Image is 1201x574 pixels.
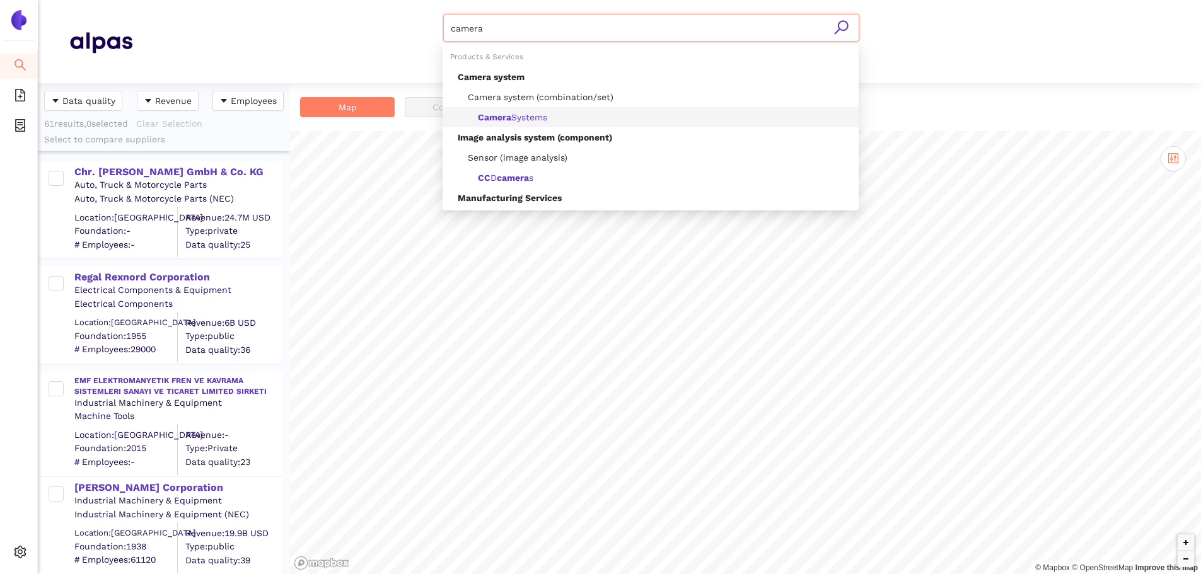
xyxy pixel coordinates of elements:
[144,96,153,106] span: caret-down
[458,193,562,203] span: Manufacturing Services
[44,91,122,111] button: caret-downData quality
[1178,534,1194,551] button: Zoom in
[74,481,281,495] div: [PERSON_NAME] Corporation
[478,173,533,183] span: D s
[74,442,177,455] span: Foundation: 2015
[137,91,199,111] button: caret-downRevenue
[219,96,228,106] span: caret-down
[290,131,1201,574] canvas: Map
[497,173,529,183] b: camera
[74,270,281,284] div: Regal Rexnord Corporation
[458,152,567,163] span: Sensor (image analysis)
[74,179,281,192] div: Auto, Truck & Motorcycle Parts
[74,298,281,311] div: Electrical Components
[74,527,177,538] div: Location: [GEOGRAPHIC_DATA]
[185,330,281,343] span: Type: public
[300,97,395,117] button: Map
[294,556,349,570] a: Mapbox logo
[185,316,281,329] div: Revenue: 6B USD
[185,554,281,566] span: Data quality: 39
[74,540,177,553] span: Foundation: 1938
[9,10,29,30] img: Logo
[74,554,177,566] span: # Employees: 61120
[74,376,281,397] div: EMF ELEKTROMANYETIK FREN VE KAVRAMA SISTEMLERI SANAYI VE TICARET LIMITED SIRKETI
[51,96,60,106] span: caret-down
[14,84,26,110] span: file-add
[74,193,281,205] div: Auto, Truck & Motorcycle Parts (NEC)
[155,94,192,108] span: Revenue
[74,284,281,297] div: Electrical Components & Equipment
[74,225,177,238] span: Foundation: -
[231,94,277,108] span: Employees
[185,225,281,238] span: Type: private
[212,91,284,111] button: caret-downEmployees
[443,47,859,67] div: Products & Services
[136,113,211,134] button: Clear Selection
[69,26,132,58] img: Homepage
[185,211,281,224] div: Revenue: 24.7M USD
[185,442,281,455] span: Type: Private
[74,456,177,469] span: # Employees: -
[14,541,26,566] span: setting
[458,92,613,102] span: Camera system (combination/set)
[478,112,547,122] span: Systems
[339,100,357,114] span: Map
[478,173,490,183] b: CC
[185,527,281,539] div: Revenue: 19.9B USD
[1178,551,1194,567] button: Zoom out
[458,72,525,82] span: Camera system
[74,330,177,342] span: Foundation: 1955
[44,134,284,146] div: Select to compare suppliers
[74,428,177,441] div: Location: [GEOGRAPHIC_DATA]
[14,115,26,140] span: container
[62,94,115,108] span: Data quality
[74,396,281,409] div: Industrial Machinery & Equipment
[185,343,281,356] span: Data quality: 36
[74,343,177,356] span: # Employees: 29000
[1168,152,1179,164] span: control
[74,508,281,521] div: Industrial Machinery & Equipment (NEC)
[458,132,612,142] span: Image analysis system (component)
[185,541,281,553] span: Type: public
[185,238,281,251] span: Data quality: 25
[833,20,849,35] span: search
[74,410,281,423] div: Machine Tools
[74,211,177,224] div: Location: [GEOGRAPHIC_DATA]
[74,165,281,179] div: Chr. [PERSON_NAME] GmbH & Co. KG
[478,112,511,122] b: Camera
[185,456,281,469] span: Data quality: 23
[74,238,177,251] span: # Employees: -
[185,428,281,441] div: Revenue: -
[44,118,128,129] span: 61 results, 0 selected
[74,316,177,328] div: Location: [GEOGRAPHIC_DATA]
[74,495,281,507] div: Industrial Machinery & Equipment
[14,54,26,79] span: search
